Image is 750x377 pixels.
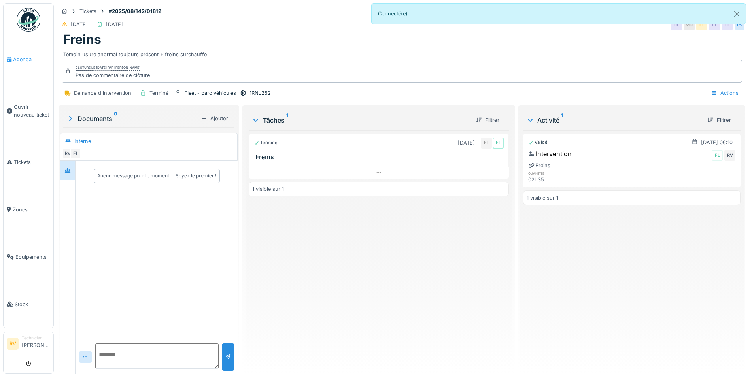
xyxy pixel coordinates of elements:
[4,281,53,328] a: Stock
[4,186,53,233] a: Zones
[149,89,168,97] div: Terminé
[249,89,271,97] div: 1RNJ252
[709,19,720,30] div: FL
[106,21,123,28] div: [DATE]
[4,233,53,281] a: Équipements
[528,171,595,176] h6: quantité
[74,138,91,145] div: Interne
[493,138,504,149] div: FL
[13,206,50,213] span: Zones
[114,114,117,123] sup: 0
[252,115,469,125] div: Tâches
[70,148,81,159] div: FL
[7,338,19,350] li: RV
[15,253,50,261] span: Équipements
[684,19,695,30] div: MD
[22,335,50,341] div: Technicien
[704,115,734,125] div: Filtrer
[7,335,50,354] a: RV Technicien[PERSON_NAME]
[184,89,236,97] div: Fleet - parc véhicules
[527,194,558,202] div: 1 visible sur 1
[696,19,707,30] div: FL
[79,8,96,15] div: Tickets
[198,113,231,124] div: Ajouter
[728,4,746,25] button: Close
[76,72,150,79] div: Pas de commentaire de clôture
[62,148,73,159] div: RV
[528,176,595,183] div: 02h35
[528,162,550,169] div: Freins
[106,8,164,15] strong: #2025/08/142/01812
[528,139,548,146] div: Validé
[4,83,53,138] a: Ouvrir nouveau ticket
[74,89,131,97] div: Demande d'intervention
[561,115,563,125] sup: 1
[66,114,198,123] div: Documents
[458,139,475,147] div: [DATE]
[4,36,53,83] a: Agenda
[22,335,50,352] li: [PERSON_NAME]
[4,138,53,186] a: Tickets
[481,138,492,149] div: FL
[14,158,50,166] span: Tickets
[254,139,278,146] div: Terminé
[671,19,682,30] div: DE
[286,115,288,125] sup: 1
[724,150,735,161] div: RV
[13,56,50,63] span: Agenda
[734,19,745,30] div: RV
[722,19,733,30] div: FL
[17,8,40,32] img: Badge_color-CXgf-gQk.svg
[701,139,733,146] div: [DATE] 06:10
[71,21,88,28] div: [DATE]
[526,115,701,125] div: Activité
[63,47,741,58] div: Témoin usure anormal toujours présent + freins surchauffe
[472,115,503,125] div: Filtrer
[712,150,723,161] div: FL
[255,153,505,161] h3: Freins
[97,172,216,179] div: Aucun message pour le moment … Soyez le premier !
[76,65,140,71] div: Clôturé le [DATE] par [PERSON_NAME]
[707,87,742,99] div: Actions
[528,149,572,158] div: Intervention
[371,3,746,24] div: Connecté(e).
[14,103,50,118] span: Ouvrir nouveau ticket
[252,185,284,193] div: 1 visible sur 1
[15,301,50,308] span: Stock
[63,32,101,47] h1: Freins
